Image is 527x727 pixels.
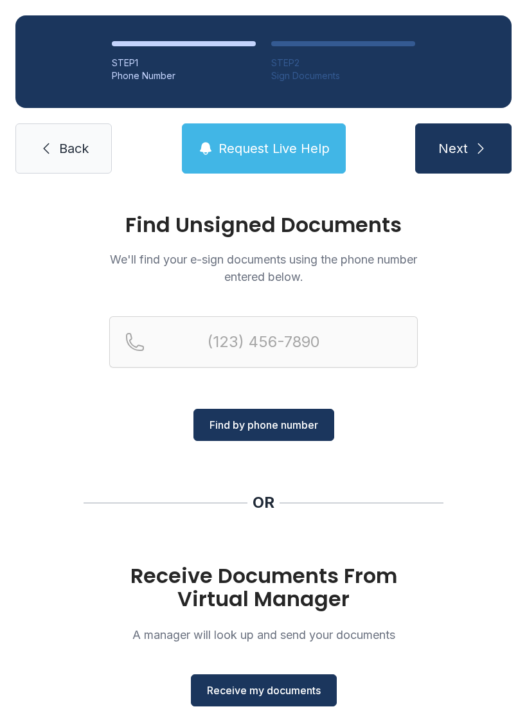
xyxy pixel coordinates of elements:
[59,139,89,157] span: Back
[253,492,274,513] div: OR
[112,69,256,82] div: Phone Number
[271,57,415,69] div: STEP 2
[438,139,468,157] span: Next
[109,316,418,368] input: Reservation phone number
[210,417,318,433] span: Find by phone number
[109,626,418,643] p: A manager will look up and send your documents
[109,215,418,235] h1: Find Unsigned Documents
[219,139,330,157] span: Request Live Help
[112,57,256,69] div: STEP 1
[109,564,418,611] h1: Receive Documents From Virtual Manager
[109,251,418,285] p: We'll find your e-sign documents using the phone number entered below.
[207,683,321,698] span: Receive my documents
[271,69,415,82] div: Sign Documents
